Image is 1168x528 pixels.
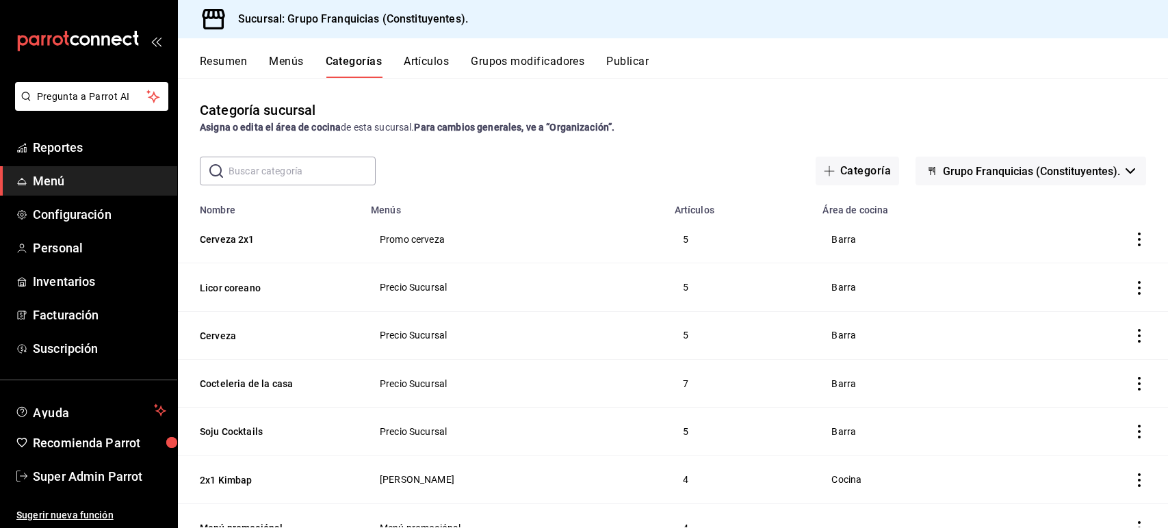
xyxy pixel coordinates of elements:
[151,36,161,47] button: open_drawer_menu
[380,330,649,340] span: Precio Sucursal
[200,329,337,343] button: Cerveza
[380,427,649,436] span: Precio Sucursal
[666,215,815,263] td: 5
[200,122,341,133] strong: Asigna o edita el área de cocina
[200,425,337,438] button: Soju Cocktails
[200,55,247,78] button: Resumen
[200,55,1168,78] div: navigation tabs
[1132,377,1146,391] button: actions
[916,157,1146,185] button: Grupo Franquicias (Constituyentes).
[15,82,168,111] button: Pregunta a Parrot AI
[380,475,649,484] span: [PERSON_NAME]
[380,282,649,292] span: Precio Sucursal
[200,377,337,391] button: Cocteleria de la casa
[33,205,166,224] span: Configuración
[227,11,468,27] h3: Sucursal: Grupo Franquicias (Constituyentes).
[200,100,315,120] div: Categoría sucursal
[33,306,166,324] span: Facturación
[33,339,166,358] span: Suscripción
[816,157,899,185] button: Categoría
[37,90,147,104] span: Pregunta a Parrot AI
[831,427,1013,436] span: Barra
[814,196,1030,215] th: Área de cocina
[10,99,168,114] a: Pregunta a Parrot AI
[1132,425,1146,438] button: actions
[1132,473,1146,487] button: actions
[1132,233,1146,246] button: actions
[414,122,614,133] strong: Para cambios generales, ve a “Organización”.
[33,172,166,190] span: Menú
[178,196,363,215] th: Nombre
[471,55,584,78] button: Grupos modificadores
[33,402,148,419] span: Ayuda
[229,157,376,185] input: Buscar categoría
[363,196,666,215] th: Menús
[831,330,1013,340] span: Barra
[33,467,166,486] span: Super Admin Parrot
[16,508,166,523] span: Sugerir nueva función
[380,235,649,244] span: Promo cerveza
[666,263,815,311] td: 5
[666,196,815,215] th: Artículos
[200,281,337,295] button: Licor coreano
[326,55,382,78] button: Categorías
[831,379,1013,388] span: Barra
[33,239,166,257] span: Personal
[666,456,815,503] td: 4
[831,235,1013,244] span: Barra
[269,55,303,78] button: Menús
[200,120,1146,135] div: de esta sucursal.
[200,233,337,246] button: Cerveza 2x1
[831,475,1013,484] span: Cocina
[666,311,815,359] td: 5
[33,138,166,157] span: Reportes
[404,55,449,78] button: Artículos
[666,359,815,407] td: 7
[666,408,815,456] td: 5
[380,379,649,388] span: Precio Sucursal
[943,165,1120,178] span: Grupo Franquicias (Constituyentes).
[1132,329,1146,343] button: actions
[33,434,166,452] span: Recomienda Parrot
[200,473,337,487] button: 2x1 Kimbap
[831,282,1013,292] span: Barra
[1132,281,1146,295] button: actions
[33,272,166,291] span: Inventarios
[606,55,649,78] button: Publicar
